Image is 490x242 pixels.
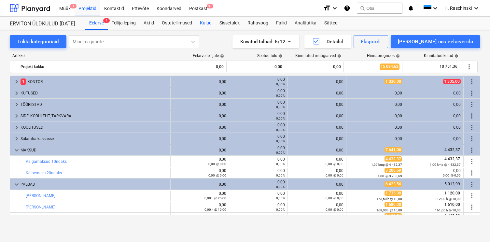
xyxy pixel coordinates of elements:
small: 0,00 @ 0,00 [326,208,343,211]
span: Rohkem tegevusi [468,112,476,120]
span: 4 432,37 [444,157,461,161]
div: Projekt kokku [21,62,165,72]
span: keyboard_arrow_right [13,78,21,86]
div: 0,00 [408,168,461,178]
div: 0,00 [232,203,285,212]
div: 0,00 [290,125,343,130]
div: 0,00 [173,203,226,212]
div: 0,00 [173,91,226,95]
div: 0,00 [408,125,461,130]
div: 0,00 [232,168,285,178]
small: 0,00 @ 0,00 [443,174,461,177]
span: 3 208,69 [385,168,402,173]
span: Rohkem tegevusi [468,78,476,86]
span: 1 735,00 [385,191,402,196]
div: Sularaha kassasse [21,134,168,144]
span: Rohkem tegevusi [468,146,476,154]
span: 1 610,00 [444,202,461,207]
small: 0,00% [276,151,285,154]
a: [PERSON_NAME] [26,205,55,209]
a: Sätted [320,17,342,30]
button: Detailid [304,35,351,48]
div: 0,00 [290,102,343,107]
small: 0,00 @ 0,00 [326,174,343,177]
small: 1,00 @ 3 208,69 [378,174,402,178]
span: keyboard_arrow_right [13,112,21,120]
div: 0,00 [288,62,341,72]
div: 0,00 [173,125,226,130]
span: 9+ [207,4,213,8]
div: 0,00 [408,114,461,118]
a: Sissetulek [216,17,244,30]
div: Rahavoog [244,17,272,30]
a: [PERSON_NAME] [26,193,55,198]
div: 0,00 [173,168,226,178]
span: Rohkem tegevusi [468,192,476,200]
div: 0,00 [290,91,343,95]
div: 0,00 [173,191,226,200]
button: Otsi [357,3,402,14]
span: help [277,54,283,58]
small: 0,00% [276,128,285,132]
div: Hinnaprognoos [367,53,400,58]
div: Aktid [140,17,158,30]
a: Ostutellimused [158,17,196,30]
div: 0,00 [229,62,282,72]
a: Kulud [196,17,216,30]
div: KONTOR [21,77,168,87]
span: 1 305,00 [443,79,461,84]
div: TÖÖRIISTAD [21,99,168,110]
div: 0,00 [290,168,343,178]
div: Kinnitatud kulud [424,53,458,58]
span: 4 432,37 [444,148,461,152]
div: 0,00 [173,79,226,84]
div: 0,00 [408,136,461,141]
div: MAKSUD [21,145,168,155]
div: 0,00 [290,79,343,84]
i: notifications [408,4,414,12]
small: 0,00 h @ 25,00 [204,196,226,200]
a: Tellija leping [108,17,140,30]
div: 0,00 [232,134,285,143]
span: 1 680,00 [385,202,402,207]
div: 0,00 [408,102,461,107]
div: 0,00 [173,102,226,107]
div: Kuvatud tulbad : 5/12 [240,37,291,46]
div: PALGAD [21,179,168,190]
span: keyboard_arrow_right [13,123,21,131]
div: 0,00 [173,157,226,166]
div: Eelarve [85,17,108,30]
span: 1 [70,4,77,8]
div: Seotud tulu [257,53,283,58]
button: Kuvatud tulbad:5/12 [232,35,299,48]
span: 6 423,56 [385,181,402,187]
button: [PERSON_NAME] uus eelarverida [391,35,480,48]
div: 0,00 [349,102,402,107]
div: 0,00 [232,157,285,166]
span: search [360,6,365,11]
a: Analüütika [291,17,320,30]
div: 0,00 [290,191,343,200]
small: 173,50 h @ 10,00 [376,197,402,201]
span: 7 641,06 [385,147,402,152]
small: 0,00 @ 0,00 [208,162,226,166]
span: 1 [103,18,110,23]
small: 161,00 h @ 10,00 [435,208,461,212]
span: help [453,54,458,58]
span: 10 751,36 [439,64,458,69]
span: keyboard_arrow_down [13,146,21,154]
span: Rohkem tegevusi [465,63,473,71]
span: 4 432,37 [385,156,402,162]
span: 1 463,99 [444,214,461,218]
div: Failid [272,17,291,30]
small: 0,00% [276,162,285,166]
div: KOOLITUSED [21,122,168,133]
div: Eelarve tellijale [193,53,224,58]
a: Palgamaksud 10ndaks [26,159,67,164]
span: keyboard_arrow_right [13,135,21,143]
div: KÜTUSED [21,88,168,98]
div: Kinnitatud müügiarved [295,53,341,58]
